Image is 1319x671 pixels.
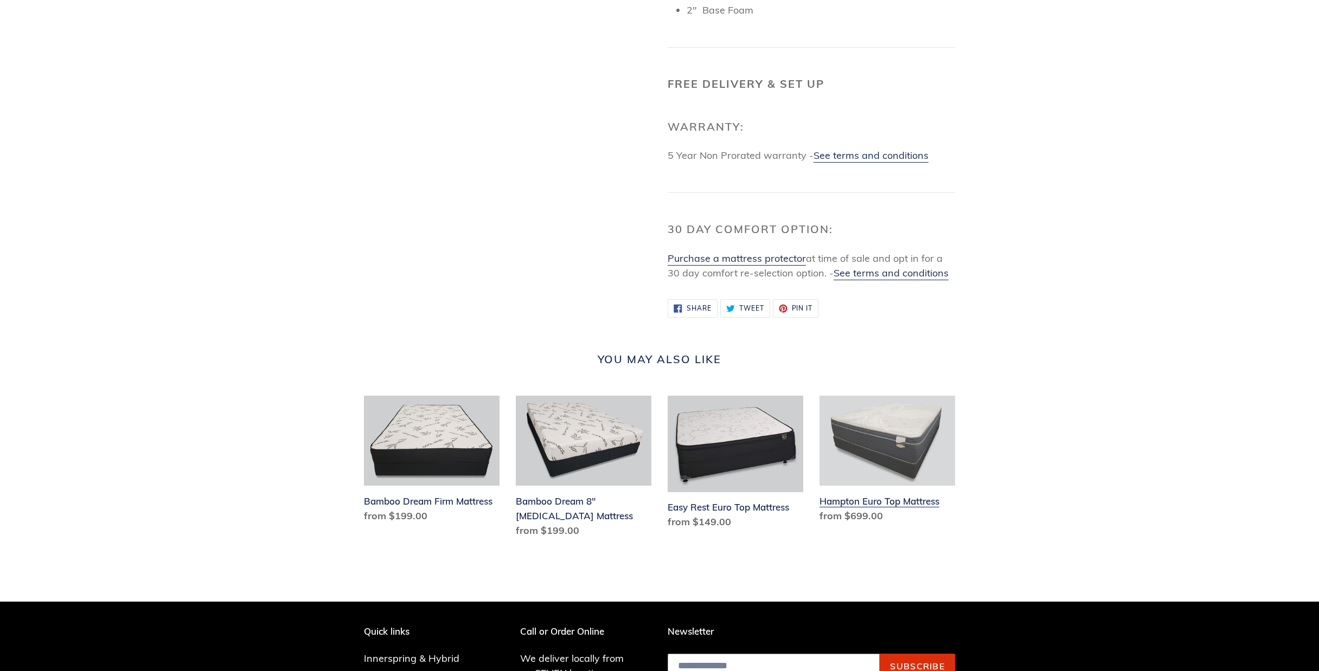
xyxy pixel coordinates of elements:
[687,3,955,17] li: 2" Base Foam
[834,267,949,280] a: See terms and conditions
[364,626,476,637] p: Quick links
[668,77,824,91] strong: Free Delivery & Set Up
[516,396,651,543] a: Bamboo Dream 8" Memory Foam Mattress
[668,396,803,534] a: Easy Rest Euro Top Mattress
[364,396,500,528] a: Bamboo Dream Firm Mattress
[520,626,652,637] p: Call or Order Online
[364,353,955,366] h2: You may also like
[819,396,955,528] a: Hampton Euro Top Mattress
[668,120,955,133] h2: Warranty:
[364,652,459,664] a: Innerspring & Hybrid
[668,148,955,163] p: 5 Year Non Prorated warranty -
[668,252,806,266] a: Purchase a mattress protector
[668,626,955,637] p: Newsletter
[668,223,955,236] h2: 30 Day Comfort Option:
[739,305,764,312] span: Tweet
[687,305,712,312] span: Share
[668,251,955,280] p: at time of sale and opt in for a 30 day comfort re-selection option. -
[814,149,929,163] a: See terms and conditions
[792,305,813,312] span: Pin it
